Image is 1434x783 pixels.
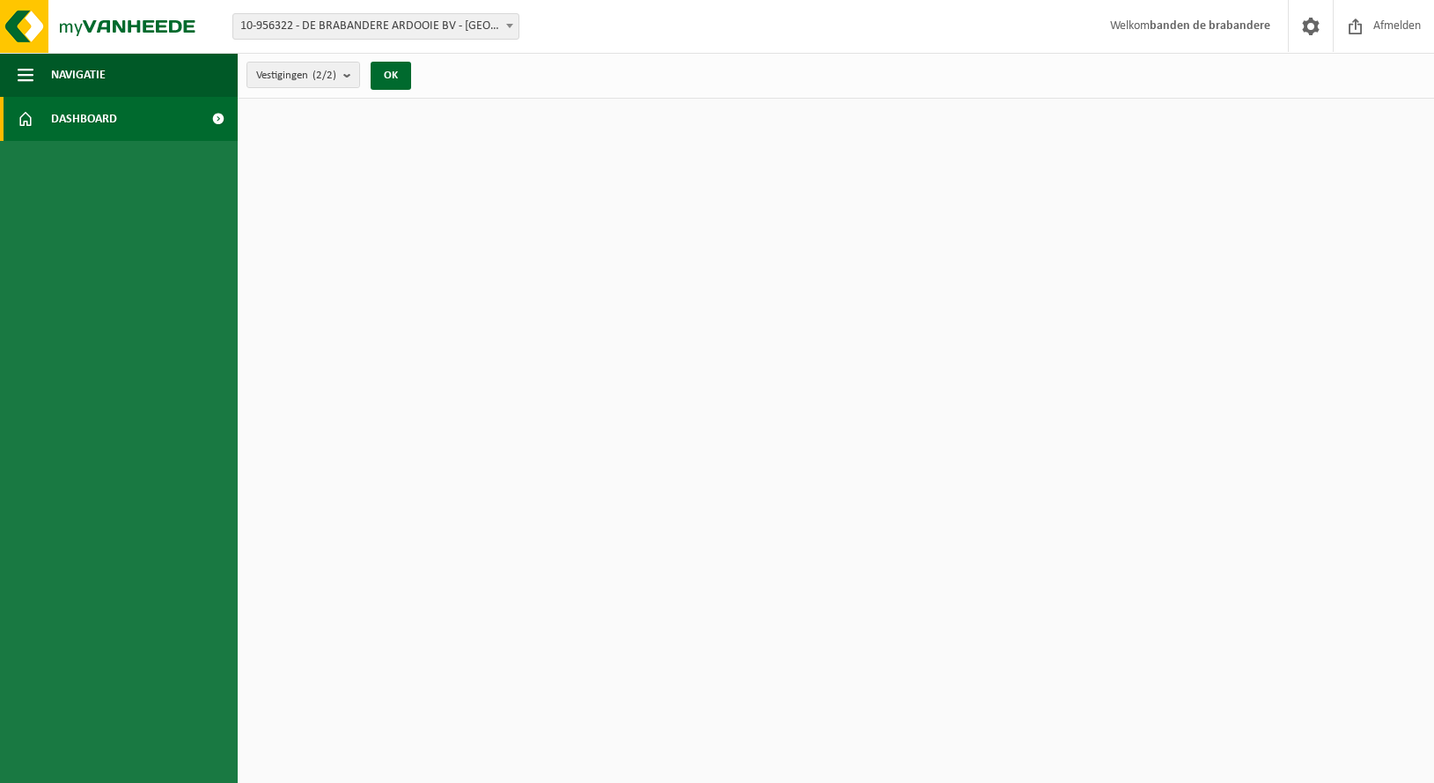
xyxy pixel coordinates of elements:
button: Vestigingen(2/2) [246,62,360,88]
count: (2/2) [313,70,336,81]
span: 10-956322 - DE BRABANDERE ARDOOIE BV - ARDOOIE [233,14,518,39]
button: OK [371,62,411,90]
strong: banden de brabandere [1150,19,1270,33]
span: Dashboard [51,97,117,141]
span: 10-956322 - DE BRABANDERE ARDOOIE BV - ARDOOIE [232,13,519,40]
span: Navigatie [51,53,106,97]
span: Vestigingen [256,63,336,89]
